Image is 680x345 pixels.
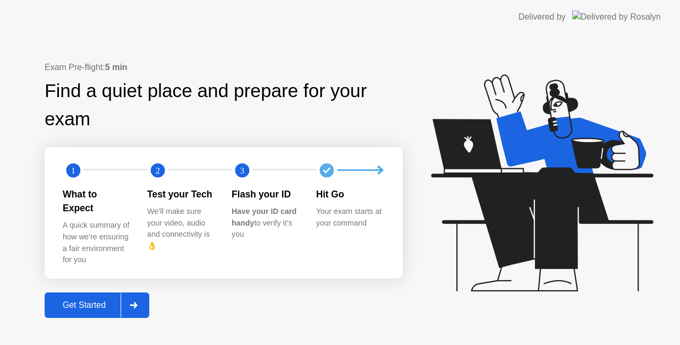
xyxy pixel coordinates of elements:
button: Get Started [45,292,149,318]
text: 2 [156,165,160,175]
div: Exam Pre-flight: [45,61,403,74]
div: We’ll make sure your video, audio and connectivity is 👌 [147,206,215,252]
div: Test your Tech [147,187,215,201]
div: Find a quiet place and prepare for your exam [45,77,403,133]
div: What to Expect [63,187,130,215]
img: Delivered by Rosalyn [572,11,661,23]
text: 1 [71,165,75,175]
div: A quick summary of how we’re ensuring a fair environment for you [63,220,130,265]
div: Get Started [48,300,121,310]
div: Flash your ID [232,187,299,201]
b: 5 min [105,63,127,72]
div: to verify it’s you [232,206,299,240]
div: Delivered by [518,11,566,23]
text: 3 [240,165,244,175]
div: Your exam starts at your command [316,206,384,229]
b: Have your ID card handy [232,207,296,227]
div: Hit Go [316,187,384,201]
